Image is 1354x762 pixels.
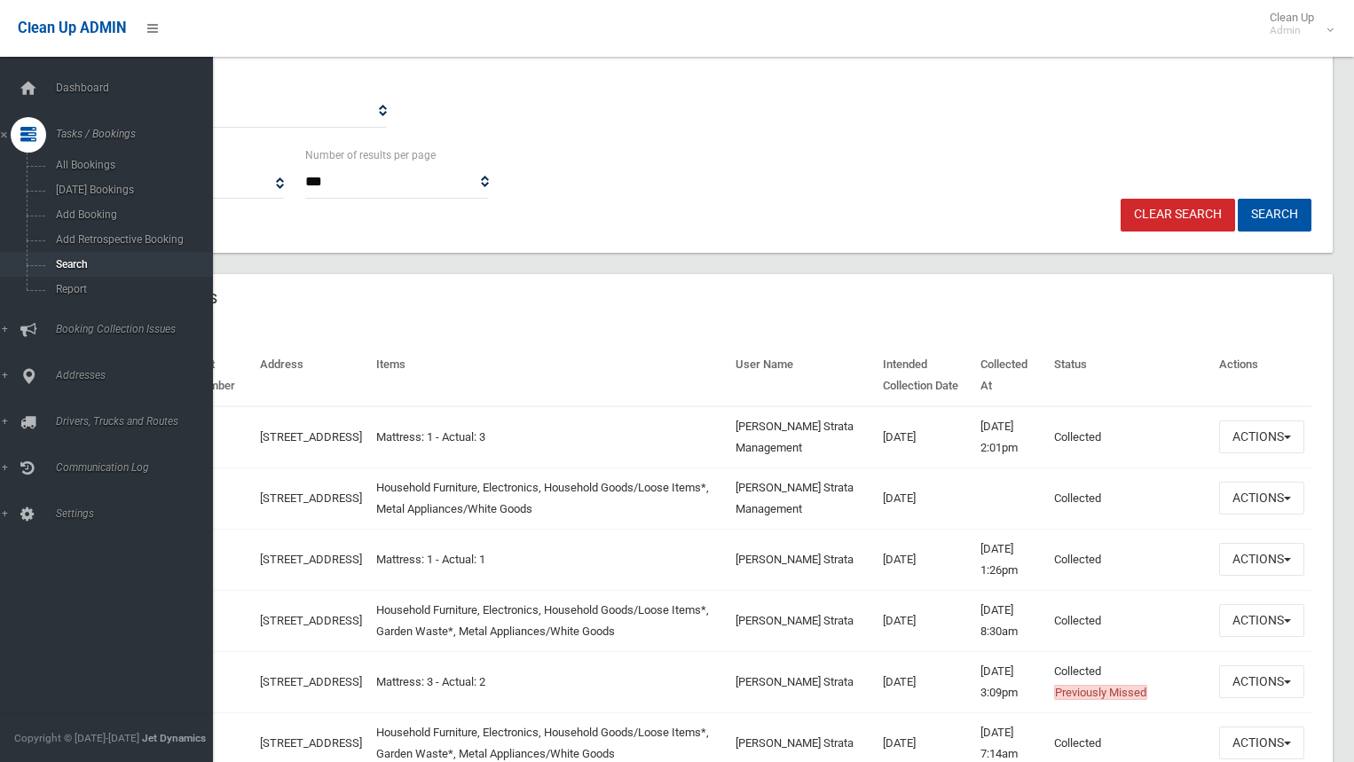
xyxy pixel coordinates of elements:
[369,651,728,712] td: Mattress: 3 - Actual: 2
[1238,199,1311,232] button: Search
[51,283,211,295] span: Report
[369,345,728,406] th: Items
[1219,543,1304,576] button: Actions
[1047,590,1212,651] td: Collected
[1054,685,1147,700] span: Previously Missed
[728,651,876,712] td: [PERSON_NAME] Strata
[1219,604,1304,637] button: Actions
[260,736,362,750] a: [STREET_ADDRESS]
[1047,406,1212,468] td: Collected
[260,614,362,627] a: [STREET_ADDRESS]
[260,491,362,505] a: [STREET_ADDRESS]
[260,553,362,566] a: [STREET_ADDRESS]
[1219,727,1304,759] button: Actions
[369,590,728,651] td: Household Furniture, Electronics, Household Goods/Loose Items*, Garden Waste*, Metal Appliances/W...
[51,461,226,474] span: Communication Log
[51,369,226,381] span: Addresses
[142,732,206,744] strong: Jet Dynamics
[973,590,1047,651] td: [DATE] 8:30am
[728,590,876,651] td: [PERSON_NAME] Strata
[253,345,369,406] th: Address
[728,406,876,468] td: [PERSON_NAME] Strata Management
[1047,529,1212,590] td: Collected
[876,406,973,468] td: [DATE]
[187,345,253,406] th: Unit Number
[973,345,1047,406] th: Collected At
[973,406,1047,468] td: [DATE] 2:01pm
[1219,482,1304,515] button: Actions
[18,20,126,36] span: Clean Up ADMIN
[1121,199,1235,232] a: Clear Search
[51,323,226,335] span: Booking Collection Issues
[14,732,139,744] span: Copyright © [DATE]-[DATE]
[876,529,973,590] td: [DATE]
[369,467,728,529] td: Household Furniture, Electronics, Household Goods/Loose Items*, Metal Appliances/White Goods
[305,145,436,165] label: Number of results per page
[728,529,876,590] td: [PERSON_NAME] Strata
[1261,11,1332,37] span: Clean Up
[51,128,226,140] span: Tasks / Bookings
[1219,420,1304,453] button: Actions
[876,590,973,651] td: [DATE]
[876,345,973,406] th: Intended Collection Date
[728,345,876,406] th: User Name
[876,467,973,529] td: [DATE]
[973,651,1047,712] td: [DATE] 3:09pm
[51,184,211,196] span: [DATE] Bookings
[1047,651,1212,712] td: Collected
[1047,467,1212,529] td: Collected
[369,529,728,590] td: Mattress: 1 - Actual: 1
[51,507,226,520] span: Settings
[728,467,876,529] td: [PERSON_NAME] Strata Management
[973,529,1047,590] td: [DATE] 1:26pm
[51,258,211,271] span: Search
[1270,24,1314,37] small: Admin
[260,430,362,444] a: [STREET_ADDRESS]
[876,651,973,712] td: [DATE]
[51,208,211,221] span: Add Booking
[51,233,211,246] span: Add Retrospective Booking
[51,415,226,428] span: Drivers, Trucks and Routes
[51,82,226,94] span: Dashboard
[260,675,362,688] a: [STREET_ADDRESS]
[1219,665,1304,698] button: Actions
[369,406,728,468] td: Mattress: 1 - Actual: 3
[51,159,211,171] span: All Bookings
[1047,345,1212,406] th: Status
[1212,345,1311,406] th: Actions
